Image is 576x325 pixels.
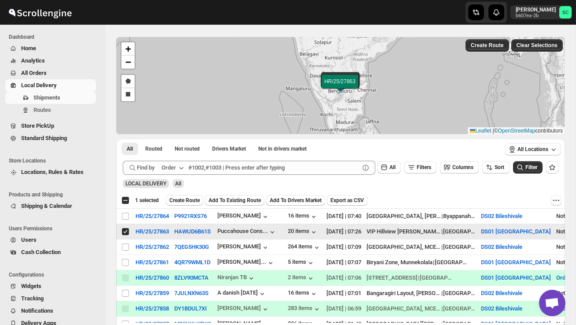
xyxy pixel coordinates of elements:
button: 4QR79WML1D [174,259,210,266]
button: 264 items [288,243,321,252]
button: 16 items [288,212,318,221]
button: DS01 [GEOGRAPHIC_DATA] [481,274,551,281]
div: | [367,258,476,267]
span: Store PickUp [21,122,54,129]
a: Zoom out [121,55,135,69]
span: All [389,164,396,170]
button: Routed [140,143,168,155]
span: All Locations [517,146,548,153]
span: Local Delivery [21,82,57,89]
span: Tracking [21,295,44,302]
button: All [377,161,401,174]
button: Niranjan TB [217,274,256,283]
button: All Locations [505,143,561,155]
span: Not in drivers market [258,145,307,152]
div: | [367,227,476,236]
button: 16 items [288,289,318,298]
div: | [367,273,476,282]
button: DS02 Bileshivale [481,305,522,312]
button: [PERSON_NAME] [217,305,270,314]
button: DS01 [GEOGRAPHIC_DATA] [481,228,551,235]
img: Marker [334,82,347,92]
img: Marker [334,81,348,90]
span: All [175,181,181,187]
button: HR/25/27862 [136,244,169,250]
button: Un-claimable [253,143,312,155]
div: [DATE] | 06:59 [327,304,361,313]
button: 20 items [288,228,318,236]
button: HR/25/27861 [136,259,169,266]
button: 2 items [288,274,315,283]
div: [PERSON_NAME]... [217,259,266,265]
span: Analytics [21,57,45,64]
span: Sanjay chetri [559,6,572,18]
span: + [125,43,131,54]
span: Routed [145,145,162,152]
button: 283 items [288,305,321,314]
span: Filter [525,164,537,170]
div: Biryani Zone, Munnekolala [367,258,433,267]
button: Sort [482,161,510,174]
div: [GEOGRAPHIC_DATA], [PERSON_NAME] [367,212,441,221]
button: Home [5,42,96,55]
div: [DATE] | 07:07 [327,258,361,267]
span: Locations, Rules & Rates [21,169,84,175]
button: DS02 Bileshivale [481,290,522,296]
div: HR/25/27863 [136,228,169,235]
div: VIP Hillview [PERSON_NAME][GEOGRAPHIC_DATA] [367,227,441,236]
text: SC [562,10,569,15]
button: Export as CSV [327,195,367,206]
button: HR/25/27860 [136,274,169,281]
button: 7JULNXN63S [174,290,209,296]
span: Not routed [175,145,200,152]
div: © contributors [468,127,565,135]
button: A danish [DATE] [217,289,267,298]
span: Users [21,236,37,243]
button: Cash Collection [5,246,96,259]
div: | [367,212,476,221]
span: Clear Selections [517,42,558,49]
span: Notifications [21,307,53,314]
button: Add To Existing Route [205,195,264,206]
button: Tracking [5,292,96,305]
button: DS01 [GEOGRAPHIC_DATA] [481,259,551,266]
div: [DATE] | 07:26 [327,227,361,236]
button: Create Route [166,195,203,206]
img: Marker [334,80,347,90]
div: Order [161,163,176,172]
div: Puccahouse Cons... [217,228,268,234]
button: Analytics [5,55,96,67]
img: Marker [334,81,347,90]
img: Marker [334,81,347,91]
span: Columns [452,164,473,170]
div: [PERSON_NAME] [217,212,270,221]
span: Sort [495,164,504,170]
span: Home [21,45,36,52]
button: Shipments [5,92,96,104]
span: Add To Drivers Market [270,197,322,204]
button: 8ZLV90MCTA [174,274,209,281]
img: Marker [334,80,347,89]
a: Zoom in [121,42,135,55]
p: [PERSON_NAME] [516,6,556,13]
button: 5 items [288,259,315,267]
button: Shipping & Calendar [5,200,96,212]
div: [GEOGRAPHIC_DATA], MCECHS Layout, Sri [PERSON_NAME] Layout, [PERSON_NAME] Nagar [367,304,441,313]
button: HR/25/27858 [136,305,169,312]
span: Create Route [169,197,200,204]
span: Users Permissions [9,225,99,232]
button: Routes [5,104,96,116]
span: Store Locations [9,157,99,164]
div: [GEOGRAPHIC_DATA] [443,243,476,251]
span: Shipping & Calendar [21,203,72,209]
div: [GEOGRAPHIC_DATA] [420,273,452,282]
button: Unrouted [169,143,205,155]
